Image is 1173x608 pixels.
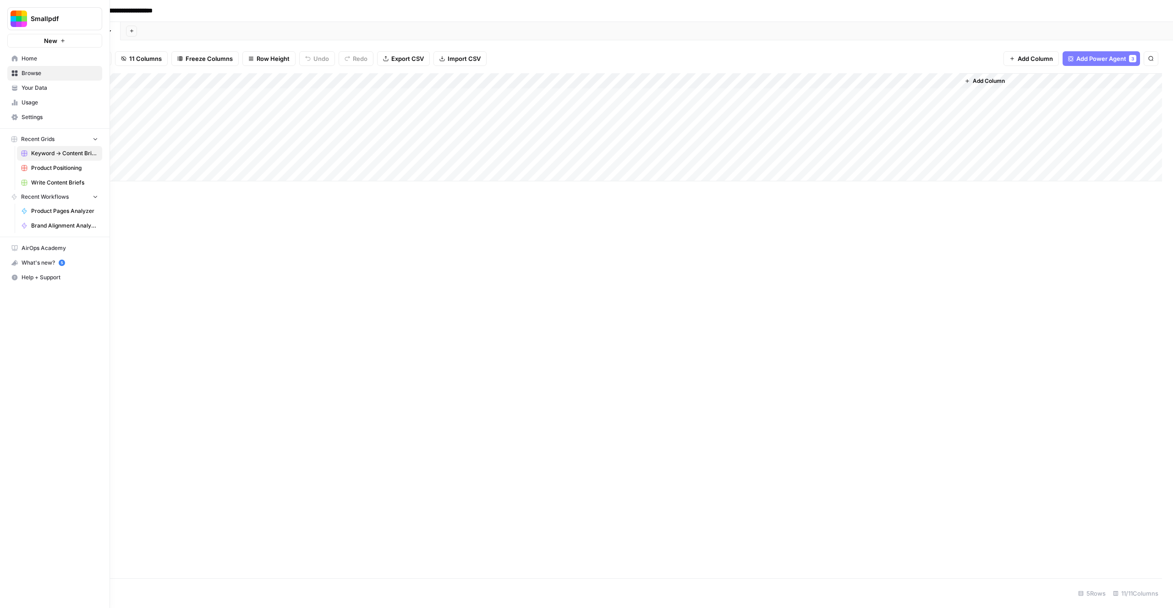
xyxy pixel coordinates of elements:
[377,51,430,66] button: Export CSV
[1129,55,1136,62] div: 3
[257,54,290,63] span: Row Height
[7,66,102,81] a: Browse
[313,54,329,63] span: Undo
[22,98,98,107] span: Usage
[7,255,102,270] button: What's new? 5
[31,164,98,172] span: Product Positioning
[1003,51,1059,66] button: Add Column
[1109,586,1162,601] div: 11/11 Columns
[17,175,102,190] a: Write Content Briefs
[433,51,487,66] button: Import CSV
[1076,54,1126,63] span: Add Power Agent
[22,54,98,63] span: Home
[7,241,102,255] a: AirOps Academy
[1018,54,1053,63] span: Add Column
[299,51,335,66] button: Undo
[31,149,98,157] span: Keyword -> Content Brief -> Article
[171,51,239,66] button: Freeze Columns
[31,14,86,23] span: Smallpdf
[60,261,63,265] text: 5
[17,146,102,161] a: Keyword -> Content Brief -> Article
[7,81,102,95] a: Your Data
[7,110,102,125] a: Settings
[242,51,296,66] button: Row Height
[22,273,98,282] span: Help + Support
[391,54,424,63] span: Export CSV
[7,7,102,30] button: Workspace: Smallpdf
[44,36,57,45] span: New
[21,135,55,143] span: Recent Grids
[129,54,162,63] span: 11 Columns
[17,218,102,233] a: Brand Alignment Analyzer
[961,75,1009,87] button: Add Column
[59,260,65,266] a: 5
[339,51,373,66] button: Redo
[31,222,98,230] span: Brand Alignment Analyzer
[22,69,98,77] span: Browse
[7,190,102,204] button: Recent Workflows
[22,113,98,121] span: Settings
[7,51,102,66] a: Home
[21,193,69,201] span: Recent Workflows
[7,34,102,48] button: New
[973,77,1005,85] span: Add Column
[8,256,102,270] div: What's new?
[22,244,98,252] span: AirOps Academy
[11,11,27,27] img: Smallpdf Logo
[7,95,102,110] a: Usage
[22,84,98,92] span: Your Data
[31,207,98,215] span: Product Pages Analyzer
[115,51,168,66] button: 11 Columns
[1074,586,1109,601] div: 5 Rows
[1131,55,1134,62] span: 3
[448,54,481,63] span: Import CSV
[17,204,102,218] a: Product Pages Analyzer
[353,54,367,63] span: Redo
[7,270,102,285] button: Help + Support
[31,179,98,187] span: Write Content Briefs
[7,132,102,146] button: Recent Grids
[186,54,233,63] span: Freeze Columns
[17,161,102,175] a: Product Positioning
[1063,51,1140,66] button: Add Power Agent3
